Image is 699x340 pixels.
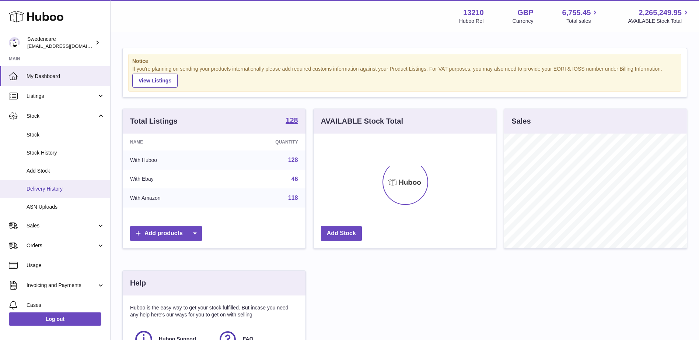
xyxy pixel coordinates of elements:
span: Cases [27,302,105,309]
div: Swedencare [27,36,94,50]
a: View Listings [132,74,178,88]
strong: 128 [286,117,298,124]
span: AVAILABLE Stock Total [628,18,690,25]
span: [EMAIL_ADDRESS][DOMAIN_NAME] [27,43,108,49]
h3: Total Listings [130,116,178,126]
span: 2,265,249.95 [639,8,682,18]
a: 6,755.45 Total sales [562,8,600,25]
strong: Notice [132,58,677,65]
span: ASN Uploads [27,203,105,210]
h3: Sales [511,116,531,126]
a: Add products [130,226,202,241]
span: Sales [27,222,97,229]
span: Total sales [566,18,599,25]
div: Huboo Ref [459,18,484,25]
a: 128 [288,157,298,163]
span: 6,755.45 [562,8,591,18]
h3: AVAILABLE Stock Total [321,116,403,126]
a: 2,265,249.95 AVAILABLE Stock Total [628,8,690,25]
h3: Help [130,278,146,288]
td: With Ebay [123,170,223,189]
span: My Dashboard [27,73,105,80]
a: Log out [9,312,101,326]
span: Usage [27,262,105,269]
span: Delivery History [27,185,105,192]
a: 118 [288,195,298,201]
span: Invoicing and Payments [27,282,97,289]
span: Orders [27,242,97,249]
a: Add Stock [321,226,362,241]
span: Stock [27,113,97,120]
div: If you're planning on sending your products internationally please add required customs informati... [132,65,677,88]
span: Listings [27,93,97,100]
th: Quantity [223,134,305,150]
img: gemma.horsfield@swedencare.co.uk [9,37,20,48]
p: Huboo is the easy way to get your stock fulfilled. But incase you need any help here's our ways f... [130,304,298,318]
span: Stock [27,131,105,138]
strong: 13210 [463,8,484,18]
div: Currency [513,18,534,25]
td: With Huboo [123,150,223,170]
th: Name [123,134,223,150]
span: Stock History [27,149,105,156]
span: Add Stock [27,167,105,174]
strong: GBP [517,8,533,18]
a: 46 [291,176,298,182]
a: 128 [286,117,298,125]
td: With Amazon [123,188,223,208]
